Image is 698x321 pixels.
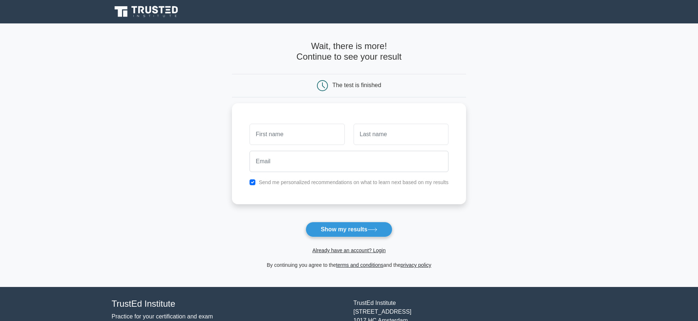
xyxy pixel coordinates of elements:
div: The test is finished [332,82,381,88]
a: terms and conditions [336,262,383,268]
h4: TrustEd Institute [112,299,345,309]
div: By continuing you agree to the and the [228,261,470,269]
input: Last name [354,124,448,145]
a: privacy policy [400,262,431,268]
h4: Wait, there is more! Continue to see your result [232,41,466,62]
a: Already have an account? Login [312,247,385,253]
button: Show my results [306,222,392,237]
a: Practice for your certification and exam [112,313,213,320]
label: Send me personalized recommendations on what to learn next based on my results [259,179,448,185]
input: First name [250,124,344,145]
input: Email [250,151,448,172]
